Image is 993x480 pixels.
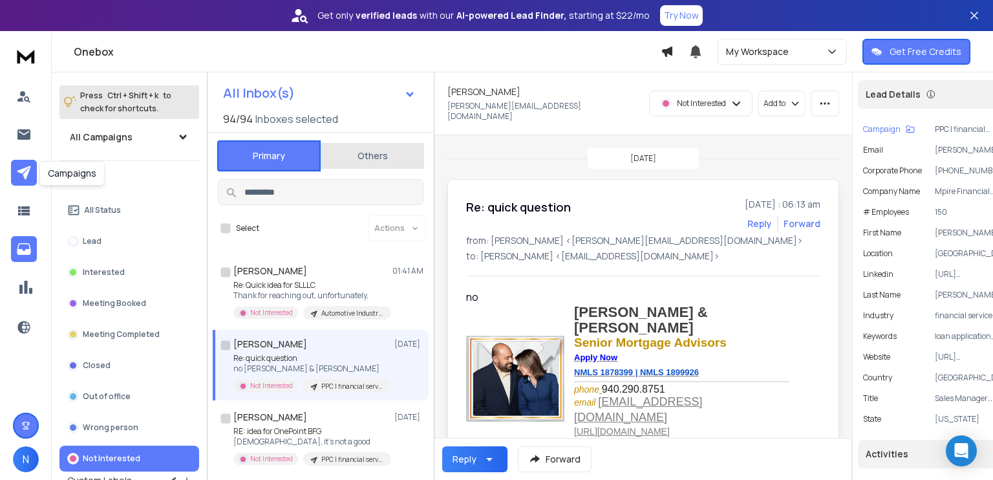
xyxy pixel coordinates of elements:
h1: Onebox [74,44,661,60]
p: My Workspace [726,45,794,58]
button: N [13,446,39,472]
h1: [PERSON_NAME] [233,338,307,351]
button: All Inbox(s) [213,80,426,106]
p: Keywords [863,331,897,342]
p: industry [863,311,893,321]
p: [DATE] : 06:13 am [745,198,820,211]
p: Wrong person [83,422,138,433]
p: website [863,352,890,362]
button: Reply [747,217,772,230]
p: All Status [84,205,121,215]
p: Last Name [863,290,901,300]
p: [DATE] [394,412,423,422]
button: All Campaigns [59,124,199,150]
p: Get Free Credits [890,45,961,58]
p: [DATE] [630,153,656,164]
button: Campaign [863,124,915,135]
p: to: [PERSON_NAME] <[EMAIL_ADDRESS][DOMAIN_NAME]> [466,250,820,263]
strong: verified leads [356,9,417,22]
button: Meeting Completed [59,322,199,347]
h1: All Inbox(s) [223,87,295,100]
p: no [PERSON_NAME] & [PERSON_NAME] [233,364,389,374]
p: Lead [83,236,101,246]
p: Corporate Phone [863,166,922,176]
button: Closed [59,353,199,378]
h3: Inboxes selected [255,111,338,127]
button: Get Free Credits [862,39,970,65]
div: Reply [453,453,476,466]
img: logo [13,44,39,68]
p: Re: quick question [233,353,389,364]
p: Email [863,145,883,155]
h1: [PERSON_NAME] [233,265,307,278]
h1: [PERSON_NAME] [233,411,307,424]
p: 01:41 AM [392,266,423,276]
p: [PERSON_NAME][EMAIL_ADDRESS][DOMAIN_NAME] [447,101,639,122]
p: Meeting Completed [83,329,160,340]
p: State [863,414,881,424]
p: Automotive Industry | PPC | [GEOGRAPHIC_DATA] - Ascend Pixel [321,309,383,318]
p: RE: idea for OnePoint BFG [233,426,389,437]
font: Senior Mortgage Advisors [574,336,727,349]
h3: Filters [59,171,199,190]
span: 940.290.8751 [599,384,665,395]
button: Forward [518,446,592,472]
p: title [863,393,878,404]
p: PPC | financial services [GEOGRAPHIC_DATA] [321,455,383,464]
p: Not Interested [250,381,293,391]
h1: All Campaigns [70,131,133,144]
p: Press to check for shortcuts. [80,89,171,115]
div: Forward [784,217,820,230]
button: Others [321,142,424,170]
h1: Re: quick question [466,198,571,216]
font: Apply Now [574,353,617,362]
p: [DEMOGRAPHIC_DATA], it’s not a good [233,437,389,447]
strong: AI-powered Lead Finder, [456,9,566,22]
a: [URL][DOMAIN_NAME] [574,426,670,437]
font: phone [574,384,599,395]
p: # Employees [863,207,909,217]
p: from: [PERSON_NAME] <[PERSON_NAME][EMAIL_ADDRESS][DOMAIN_NAME]> [466,234,820,247]
button: Primary [217,140,321,171]
p: Meeting Booked [83,298,146,309]
p: Not Interested [250,308,293,318]
span: 94 / 94 [223,111,253,127]
button: Reply [442,446,507,472]
a: Apply NowNMLS 1878399 | NMLS 1899926 [574,349,699,378]
p: Company Name [863,186,920,197]
button: Out of office [59,384,199,409]
font: NMLS 1878399 | NMLS 1899926 [574,367,699,377]
div: Open Intercom Messenger [946,435,977,466]
span: [PERSON_NAME] & [PERSON_NAME] [574,304,712,336]
button: Not Interested [59,446,199,472]
a: [EMAIL_ADDRESS][DOMAIN_NAME] [574,395,702,424]
label: Select [236,223,259,234]
p: Re: Quick idea for SLLLC [233,280,389,290]
p: Not Interested [677,98,726,109]
p: Get only with our starting at $22/mo [317,9,650,22]
span: email [574,397,595,408]
p: PPC | financial services [GEOGRAPHIC_DATA] [321,382,383,391]
p: Country [863,373,892,383]
p: Not Interested [250,454,293,464]
p: [DATE] [394,339,423,349]
p: Lead Details [866,88,921,101]
p: Add to [763,98,785,109]
p: Try Now [664,9,699,22]
p: Campaign [863,124,901,135]
p: Interested [83,267,125,278]
button: Interested [59,259,199,285]
span: Ctrl + Shift + k [105,88,160,103]
p: Thank for reaching out, unfortunately, [233,290,389,301]
p: location [863,248,893,259]
button: Lead [59,228,199,254]
p: Out of office [83,391,131,402]
p: Not Interested [83,453,140,464]
p: Closed [83,360,111,371]
div: Campaigns [39,161,105,186]
button: All Status [59,197,199,223]
div: no [466,289,810,305]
